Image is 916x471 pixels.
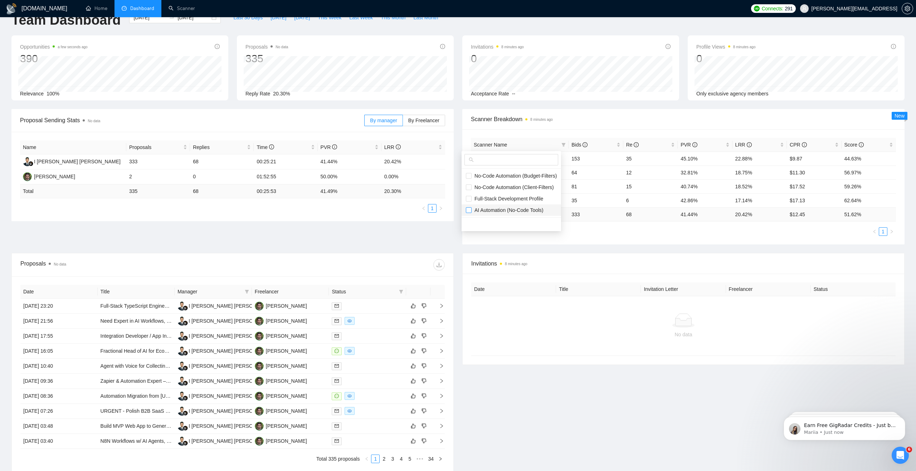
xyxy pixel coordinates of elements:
span: Opportunities [20,43,88,51]
img: TF [23,172,32,181]
span: dislike [422,393,427,399]
img: gigradar-bm.png [183,381,188,386]
button: like [409,317,418,325]
span: message [335,394,339,398]
td: $11.30 [787,165,841,179]
span: 20.30% [273,91,290,96]
td: 32.81% [678,165,732,179]
span: download [434,262,444,268]
a: IGI [PERSON_NAME] [PERSON_NAME] [177,318,275,323]
div: I [PERSON_NAME] [PERSON_NAME] [189,332,275,340]
span: to [169,15,175,20]
img: IG [177,422,186,431]
button: dislike [420,332,428,340]
span: No data [276,45,288,49]
td: 41.49 % [318,184,381,198]
input: Start date [133,14,166,21]
span: info-circle [692,142,697,147]
img: IG [177,362,186,371]
span: like [411,378,416,384]
a: 4 [397,455,405,463]
p: Message from Mariia, sent Just now [31,28,123,34]
button: setting [902,3,913,14]
span: like [411,363,416,369]
div: [PERSON_NAME] [266,302,307,310]
a: IGI [PERSON_NAME] [PERSON_NAME] [177,393,275,398]
span: New [895,113,905,119]
img: Profile image for Mariia [16,21,28,33]
span: mail [335,304,339,308]
a: 1 [879,228,887,235]
button: dislike [420,302,428,310]
span: Bids [571,142,588,148]
button: Last Week [345,12,377,23]
a: Automation Migration from [URL] to [URL] with N8N [101,393,215,399]
span: like [411,318,416,324]
span: Proposals [129,143,182,151]
a: Full‑Stack TypeScript Engineer (Webflow + Supabase + Vercel) — AI Productivity Platform [101,303,298,309]
td: 153 [569,152,623,165]
span: Proposal Sending Stats [20,116,364,125]
span: Last 30 Days [233,14,263,21]
span: AI Automation (No-Code Tools) [472,207,544,213]
a: setting [902,6,913,11]
span: Full-Stack Development Profile [472,196,543,202]
span: mail [335,319,339,323]
img: gigradar-bm.png [183,336,188,341]
span: info-circle [332,144,337,149]
div: [PERSON_NAME] [266,377,307,385]
span: dislike [422,408,427,414]
span: Profile Views [696,43,756,51]
span: mail [335,439,339,443]
span: [DATE] [271,14,286,21]
img: gigradar-bm.png [183,426,188,431]
span: Last Week [349,14,373,21]
span: By manager [370,118,397,123]
td: 50.00% [318,169,381,184]
button: like [409,347,418,355]
span: This Month [381,14,405,21]
span: filter [243,286,250,297]
button: dislike [420,347,428,355]
span: info-circle [269,144,274,149]
span: CPR [790,142,807,148]
span: Score [844,142,864,148]
span: This Week [318,14,341,21]
span: Relevance [20,91,44,96]
a: Build MVP Web App to Generate Printable Magic: The Gathering Proxy PDFs (Next.js + PDF Generation) [101,423,334,429]
li: 5 [405,455,414,463]
img: TF [255,332,264,341]
img: gigradar-bm.png [183,351,188,356]
a: TF[PERSON_NAME] [255,318,307,323]
a: Zapier & Automation Expert – Phase 1 & 2: Event Workflow + Retreat Application Automation [101,378,306,384]
li: 34 [425,455,436,463]
span: dashboard [122,6,127,11]
button: like [409,332,418,340]
td: 335 [126,184,190,198]
span: filter [398,286,405,297]
img: gigradar-bm.png [28,161,33,166]
img: IG [177,332,186,341]
button: This Month [377,12,409,23]
span: PVR [321,144,337,150]
div: I [PERSON_NAME] [PERSON_NAME] [189,392,275,400]
button: [DATE] [290,12,314,23]
span: right [439,206,443,210]
span: ••• [414,455,425,463]
td: 20.30 % [381,184,445,198]
a: TF[PERSON_NAME] [255,438,307,443]
td: 20.42% [381,154,445,169]
div: I [PERSON_NAME] [PERSON_NAME] [189,377,275,385]
div: I [PERSON_NAME] [PERSON_NAME] [189,347,275,355]
button: dislike [420,317,428,325]
time: a few seconds ago [58,45,87,49]
div: 390 [20,52,88,65]
td: 44.63% [842,152,896,165]
span: left [872,229,877,234]
button: like [409,392,418,400]
button: Last 30 Days [229,12,267,23]
a: TF[PERSON_NAME] [255,393,307,398]
span: mail [335,424,339,428]
iframe: Intercom live chat [892,447,909,464]
span: mail [335,334,339,338]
